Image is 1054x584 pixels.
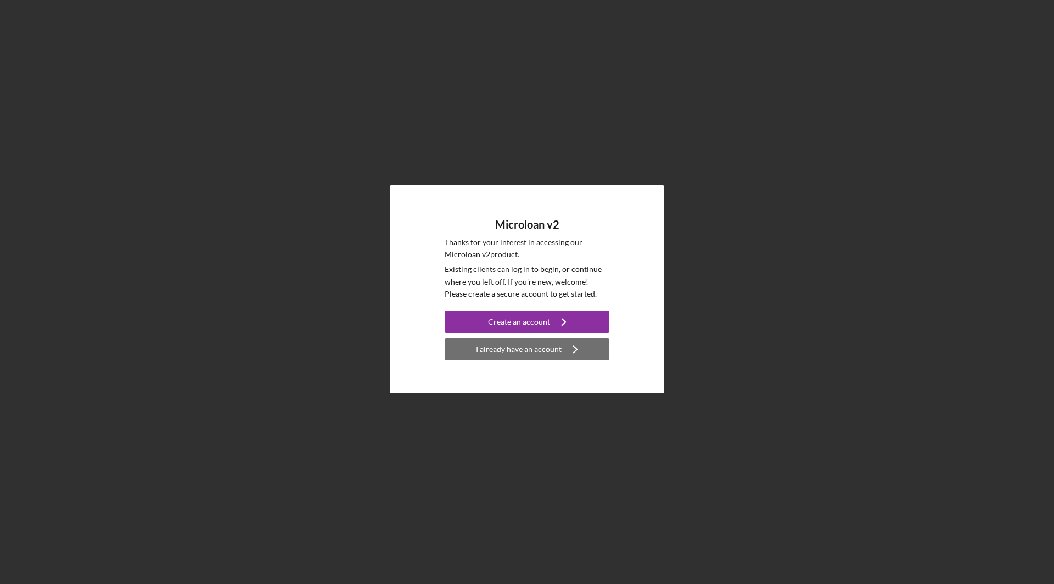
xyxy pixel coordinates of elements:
[445,263,609,300] p: Existing clients can log in to begin, or continue where you left off. If you're new, welcome! Ple...
[445,311,609,336] a: Create an account
[445,338,609,360] button: I already have an account
[445,311,609,333] button: Create an account
[476,338,562,360] div: I already have an account
[488,311,550,333] div: Create an account
[445,236,609,261] p: Thanks for your interest in accessing our Microloan v2 product.
[495,218,559,231] h4: Microloan v2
